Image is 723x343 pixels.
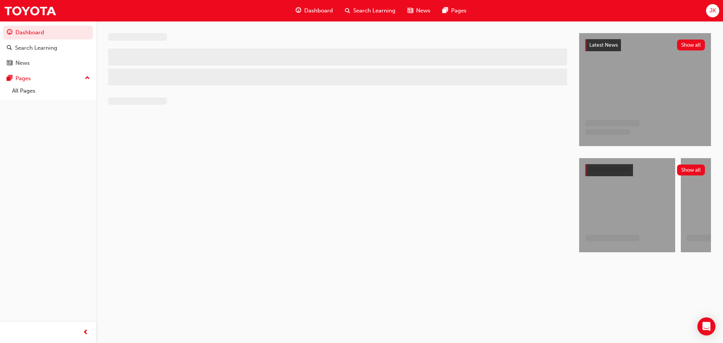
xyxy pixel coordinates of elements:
button: Show all [677,165,705,175]
span: prev-icon [83,328,88,337]
span: guage-icon [7,29,12,36]
span: search-icon [7,45,12,52]
button: DashboardSearch LearningNews [3,24,93,72]
button: Pages [3,72,93,85]
a: Dashboard [3,26,93,40]
a: Latest NewsShow all [585,39,705,51]
span: news-icon [407,6,413,15]
a: news-iconNews [401,3,436,18]
span: search-icon [345,6,350,15]
a: guage-iconDashboard [290,3,339,18]
div: News [15,59,30,67]
span: pages-icon [442,6,448,15]
span: JK [709,6,716,15]
span: Latest News [589,42,618,48]
button: JK [706,4,719,17]
div: Pages [15,74,31,83]
span: pages-icon [7,75,12,82]
span: news-icon [7,60,12,67]
a: News [3,56,93,70]
a: All Pages [9,85,93,97]
a: Search Learning [3,41,93,55]
span: up-icon [85,73,90,83]
a: Show all [585,164,705,176]
span: Search Learning [353,6,395,15]
span: News [416,6,430,15]
div: Search Learning [15,44,57,52]
div: Open Intercom Messenger [697,317,715,335]
a: search-iconSearch Learning [339,3,401,18]
a: pages-iconPages [436,3,473,18]
button: Show all [677,40,705,50]
span: Dashboard [304,6,333,15]
span: guage-icon [296,6,301,15]
span: Pages [451,6,467,15]
img: Trak [4,2,56,19]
